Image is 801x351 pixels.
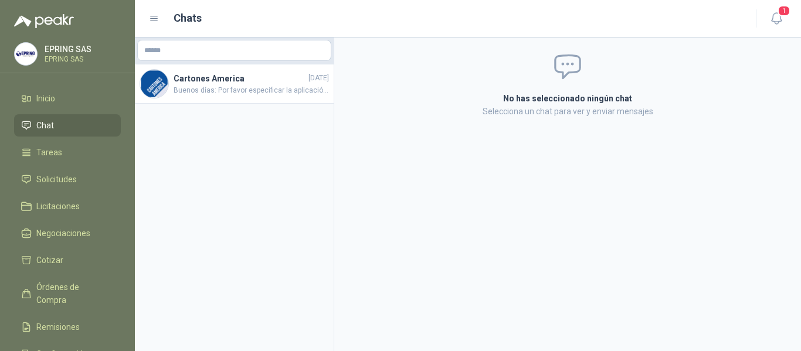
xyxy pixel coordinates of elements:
h4: Cartones America [174,72,306,85]
span: Chat [36,119,54,132]
a: Órdenes de Compra [14,276,121,311]
p: Selecciona un chat para ver y enviar mensajes [363,105,772,118]
span: [DATE] [308,73,329,84]
span: Órdenes de Compra [36,281,110,306]
a: Cotizar [14,249,121,271]
span: 1 [778,5,790,16]
button: 1 [766,8,787,29]
span: Buenos días: Por favor especificar la aplicación: (Si es para izaje. para amarrar carga, cuantos ... [174,85,329,96]
a: Solicitudes [14,168,121,190]
a: Chat [14,114,121,137]
a: Inicio [14,87,121,110]
p: EPRING SAS [45,56,118,63]
img: Company Logo [15,43,37,65]
p: EPRING SAS [45,45,118,53]
span: Negociaciones [36,227,90,240]
img: Company Logo [140,70,168,98]
h2: No has seleccionado ningún chat [363,92,772,105]
a: Licitaciones [14,195,121,217]
img: Logo peakr [14,14,74,28]
span: Remisiones [36,321,80,333]
span: Cotizar [36,254,63,267]
a: Company LogoCartones America[DATE]Buenos días: Por favor especificar la aplicación: (Si es para i... [135,64,334,104]
a: Tareas [14,141,121,163]
span: Tareas [36,146,62,159]
a: Negociaciones [14,222,121,244]
span: Licitaciones [36,200,80,213]
a: Remisiones [14,316,121,338]
span: Inicio [36,92,55,105]
h1: Chats [174,10,202,26]
span: Solicitudes [36,173,77,186]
